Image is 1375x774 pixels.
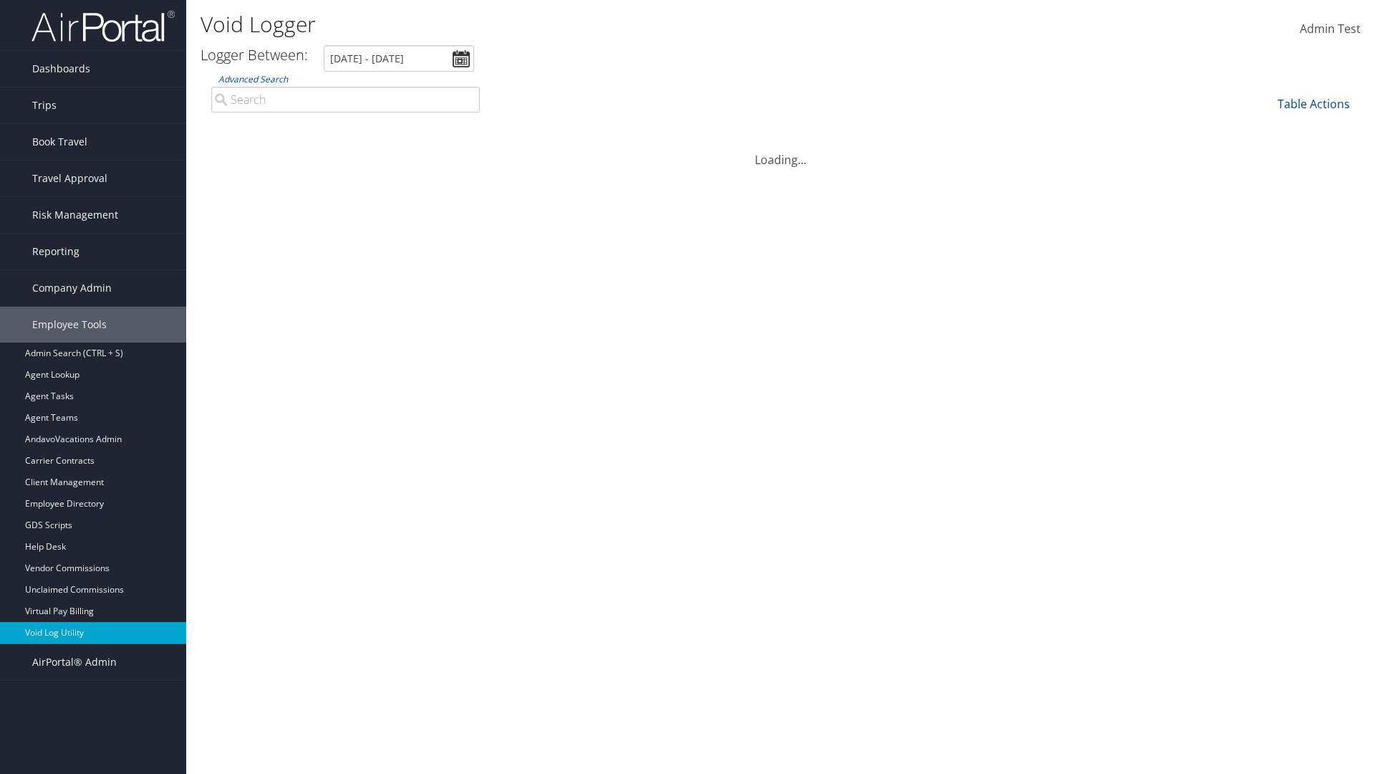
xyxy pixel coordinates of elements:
[32,87,57,123] span: Trips
[32,644,117,680] span: AirPortal® Admin
[32,270,112,306] span: Company Admin
[1300,7,1361,52] a: Admin Test
[32,307,107,343] span: Employee Tools
[201,134,1361,168] div: Loading...
[32,124,87,160] span: Book Travel
[32,161,107,196] span: Travel Approval
[1278,96,1350,112] a: Table Actions
[218,73,288,85] a: Advanced Search
[32,9,175,43] img: airportal-logo.png
[201,9,974,39] h1: Void Logger
[324,45,474,72] input: [DATE] - [DATE]
[32,197,118,233] span: Risk Management
[1300,21,1361,37] span: Admin Test
[32,234,79,269] span: Reporting
[201,45,308,64] h3: Logger Between:
[211,87,480,113] input: Advanced Search
[32,51,90,87] span: Dashboards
